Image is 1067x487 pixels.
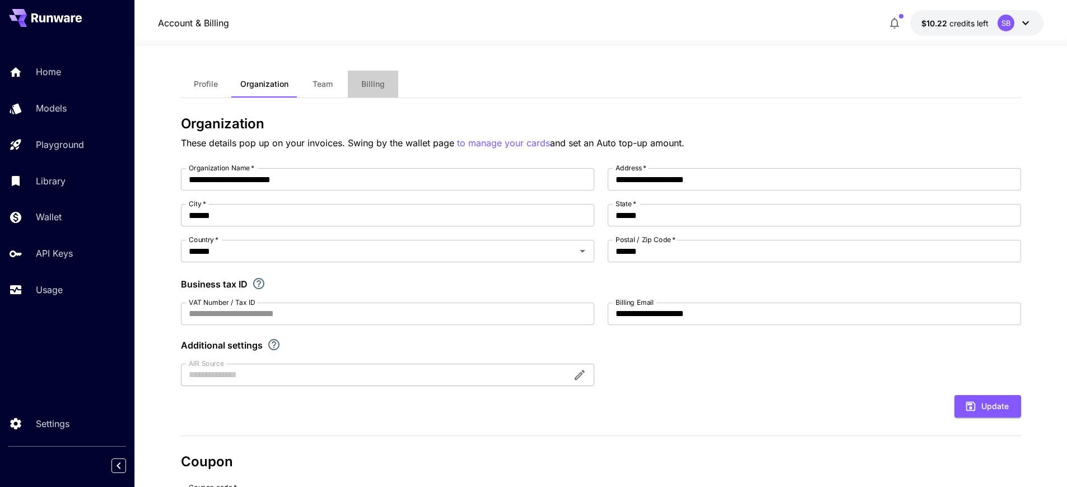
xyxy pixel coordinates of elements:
label: Postal / Zip Code [616,235,675,244]
div: Collapse sidebar [120,456,134,476]
label: Organization Name [189,163,254,173]
p: Models [36,101,67,115]
p: Wallet [36,210,62,224]
label: Address [616,163,646,173]
label: AIR Source [189,359,223,368]
p: Business tax ID [181,277,248,291]
p: Settings [36,417,69,430]
span: These details pop up on your invoices. Swing by the wallet page [181,137,457,149]
p: Library [36,174,66,188]
div: $10.21513 [921,17,989,29]
span: Profile [194,79,218,89]
button: Collapse sidebar [111,458,126,473]
p: Playground [36,138,84,151]
span: and set an Auto top-up amount. [550,137,684,149]
span: Organization [240,79,288,89]
svg: If you are a business tax registrant, please enter your business tax ID here. [252,277,265,290]
p: Additional settings [181,338,263,352]
p: API Keys [36,247,73,260]
span: Billing [361,79,385,89]
button: $10.21513SB [910,10,1043,36]
svg: Explore additional customization settings [267,338,281,351]
button: Update [954,395,1021,418]
span: $10.22 [921,18,949,28]
h3: Coupon [181,454,1021,470]
button: to manage your cards [457,136,550,150]
label: Country [189,235,218,244]
h3: Organization [181,116,1021,132]
a: Account & Billing [158,16,229,30]
label: VAT Number / Tax ID [189,298,255,307]
span: credits left [949,18,989,28]
div: SB [998,15,1014,31]
button: Open [575,243,590,259]
p: Home [36,65,61,78]
span: Team [313,79,333,89]
label: City [189,199,206,208]
label: Billing Email [616,298,654,307]
nav: breadcrumb [158,16,229,30]
p: Usage [36,283,63,296]
label: State [616,199,636,208]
